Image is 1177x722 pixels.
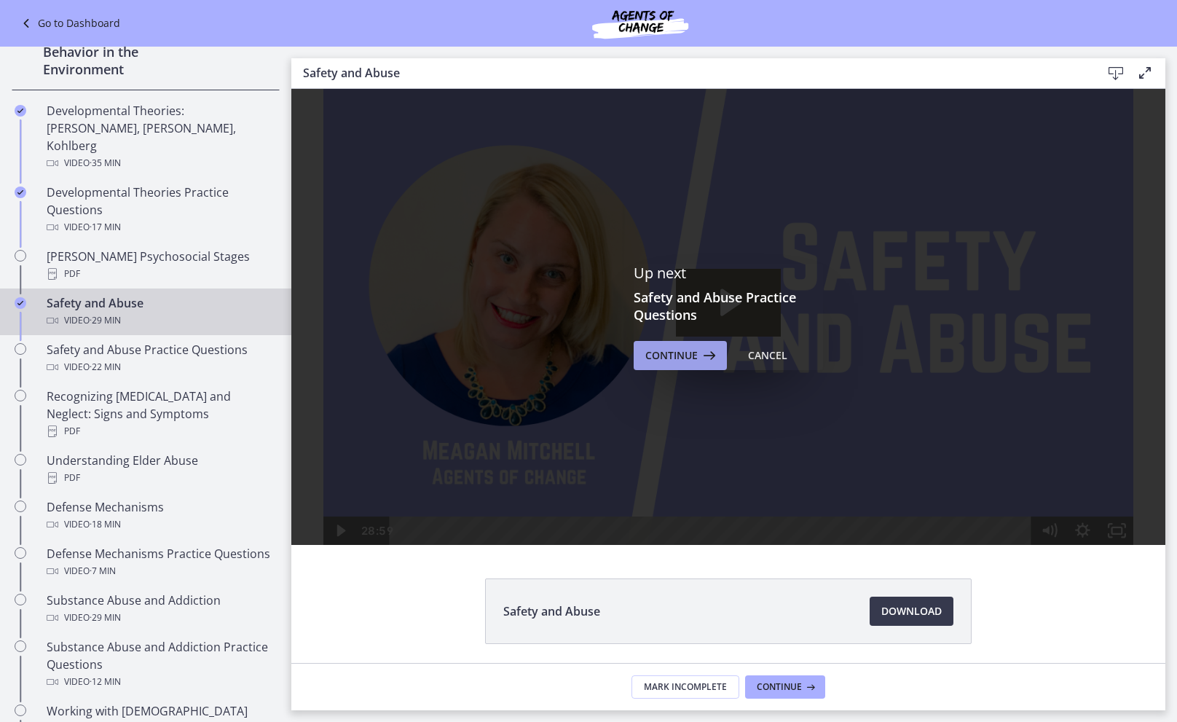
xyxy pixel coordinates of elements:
[870,597,953,626] a: Download
[90,562,116,580] span: · 7 min
[111,428,733,456] div: Playbar
[634,264,823,283] p: Up next
[90,609,121,627] span: · 29 min
[553,6,728,41] img: Agents of Change Social Work Test Prep
[90,516,121,533] span: · 18 min
[47,341,274,376] div: Safety and Abuse Practice Questions
[748,347,787,364] div: Cancel
[90,358,121,376] span: · 22 min
[47,184,274,236] div: Developmental Theories Practice Questions
[644,681,727,693] span: Mark Incomplete
[47,516,274,533] div: Video
[47,452,274,487] div: Understanding Elder Abuse
[736,341,799,370] button: Cancel
[17,15,120,32] a: Go to Dashboard
[90,219,121,236] span: · 17 min
[503,603,600,620] span: Safety and Abuse
[47,673,274,691] div: Video
[645,347,698,364] span: Continue
[47,545,274,580] div: Defense Mechanisms Practice Questions
[47,358,274,376] div: Video
[881,603,942,620] span: Download
[47,469,274,487] div: PDF
[47,294,274,329] div: Safety and Abuse
[47,498,274,533] div: Defense Mechanisms
[47,219,274,236] div: Video
[47,423,274,440] div: PDF
[47,265,274,283] div: PDF
[90,154,121,172] span: · 35 min
[808,428,842,456] button: Fullscreen
[47,102,274,172] div: Developmental Theories: [PERSON_NAME], [PERSON_NAME], Kohlberg
[15,297,26,309] i: Completed
[47,312,274,329] div: Video
[47,562,274,580] div: Video
[90,673,121,691] span: · 12 min
[47,388,274,440] div: Recognizing [MEDICAL_DATA] and Neglect: Signs and Symptoms
[741,428,774,456] button: Mute
[32,428,66,456] button: Play Video
[303,64,1078,82] h3: Safety and Abuse
[47,638,274,691] div: Substance Abuse and Addiction Practice Questions
[775,428,808,456] button: Show settings menu
[634,341,727,370] button: Continue
[757,681,802,693] span: Continue
[47,592,274,627] div: Substance Abuse and Addiction
[745,675,825,699] button: Continue
[47,609,274,627] div: Video
[47,248,274,283] div: [PERSON_NAME] Psychosocial Stages
[385,180,490,248] button: Play Video: ctrt98fh120s72qirkmg.mp4
[90,312,121,329] span: · 29 min
[634,289,823,323] h3: Safety and Abuse Practice Questions
[15,105,26,117] i: Completed
[47,154,274,172] div: Video
[15,187,26,198] i: Completed
[631,675,739,699] button: Mark Incomplete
